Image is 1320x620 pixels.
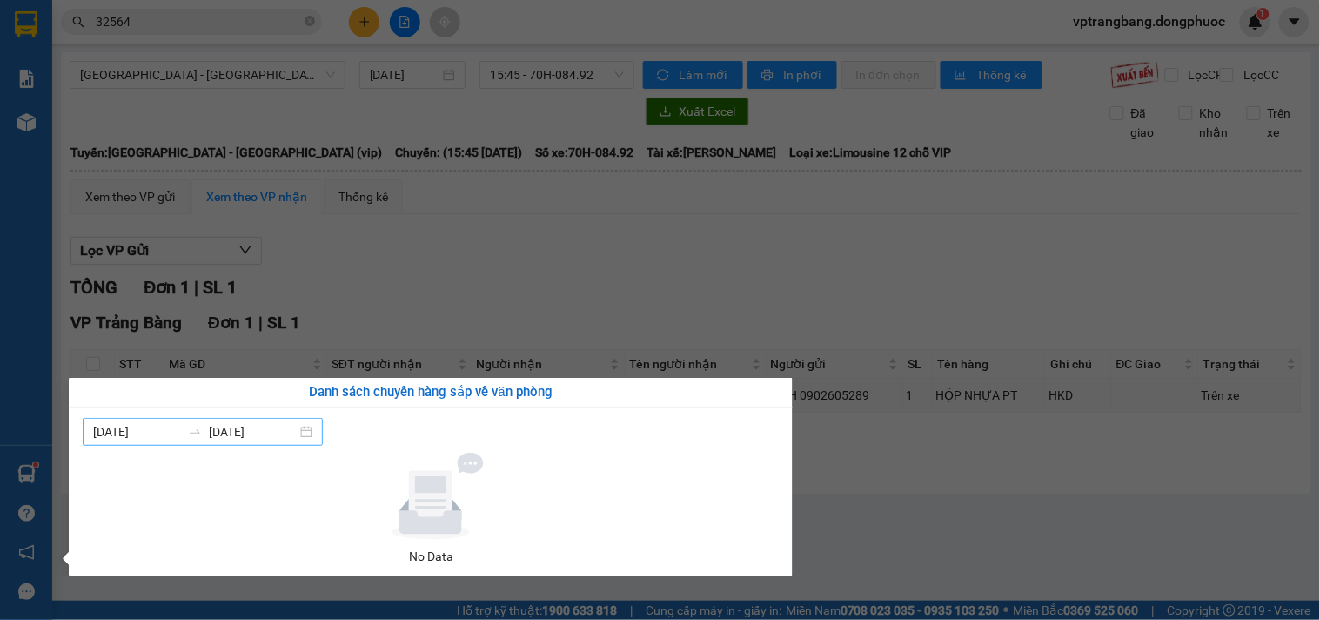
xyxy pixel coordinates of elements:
span: swap-right [188,425,202,439]
input: Đến ngày [209,422,297,441]
div: Danh sách chuyến hàng sắp về văn phòng [83,382,779,403]
input: Từ ngày [93,422,181,441]
span: to [188,425,202,439]
div: No Data [90,547,772,566]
